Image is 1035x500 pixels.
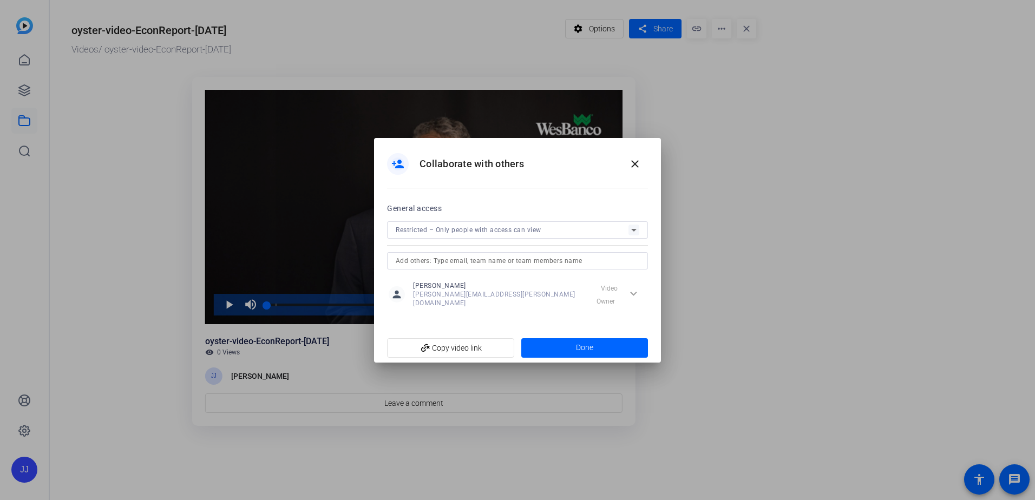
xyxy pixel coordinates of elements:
[391,157,404,170] mat-icon: person_add
[576,342,593,353] span: Done
[628,157,641,170] mat-icon: close
[413,290,587,307] span: [PERSON_NAME][EMAIL_ADDRESS][PERSON_NAME][DOMAIN_NAME]
[396,254,639,267] input: Add others: Type email, team name or team members name
[416,339,435,358] mat-icon: add_link
[413,281,587,290] span: [PERSON_NAME]
[396,226,541,234] span: Restricted – Only people with access can view
[396,338,506,358] span: Copy video link
[387,338,514,358] button: Copy video link
[389,286,405,302] mat-icon: person
[387,202,442,215] h2: General access
[420,157,524,170] h1: Collaborate with others
[521,338,648,358] button: Done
